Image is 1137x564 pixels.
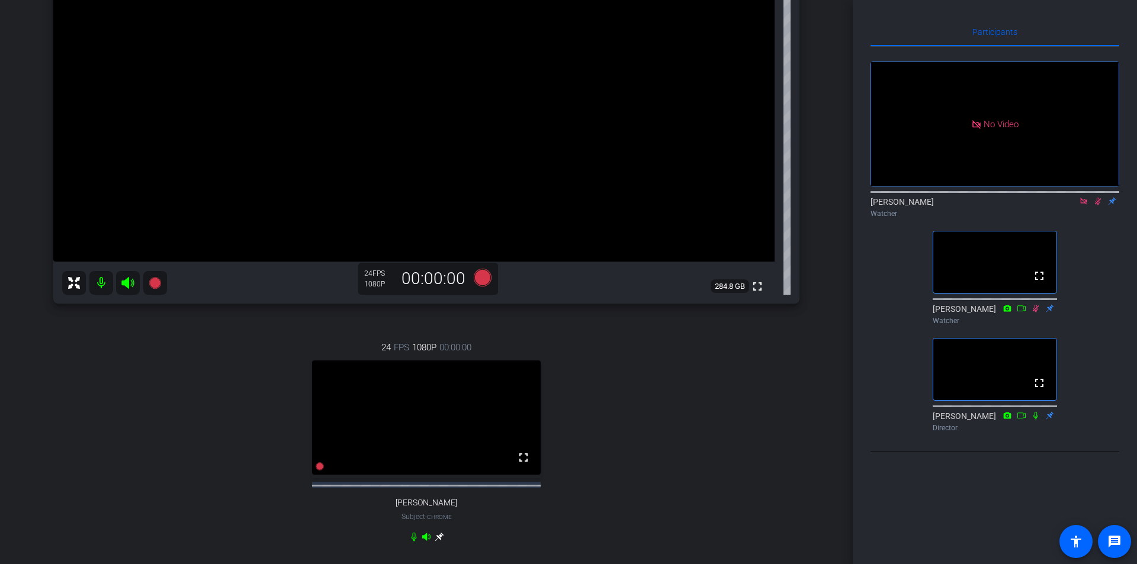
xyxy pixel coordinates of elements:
mat-icon: accessibility [1069,534,1083,549]
mat-icon: fullscreen [1032,269,1046,283]
div: 00:00:00 [394,269,473,289]
span: No Video [984,118,1019,129]
span: 00:00:00 [439,341,471,354]
span: FPS [372,269,385,278]
mat-icon: message [1107,534,1122,549]
span: Participants [972,28,1017,36]
div: Director [933,423,1057,433]
span: 24 [381,341,391,354]
mat-icon: fullscreen [1032,376,1046,390]
mat-icon: fullscreen [516,450,531,465]
div: [PERSON_NAME] [933,303,1057,326]
span: 1080P [412,341,436,354]
div: [PERSON_NAME] [871,196,1119,219]
span: Subject [402,511,452,522]
span: FPS [394,341,409,354]
div: Watcher [933,315,1057,326]
span: - [425,513,427,521]
div: 24 [364,269,394,278]
div: Watcher [871,208,1119,219]
span: [PERSON_NAME] [396,498,457,508]
span: Chrome [427,514,452,520]
div: 1080P [364,279,394,289]
mat-icon: fullscreen [750,279,765,294]
div: [PERSON_NAME] [933,410,1057,433]
span: 284.8 GB [711,279,749,294]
